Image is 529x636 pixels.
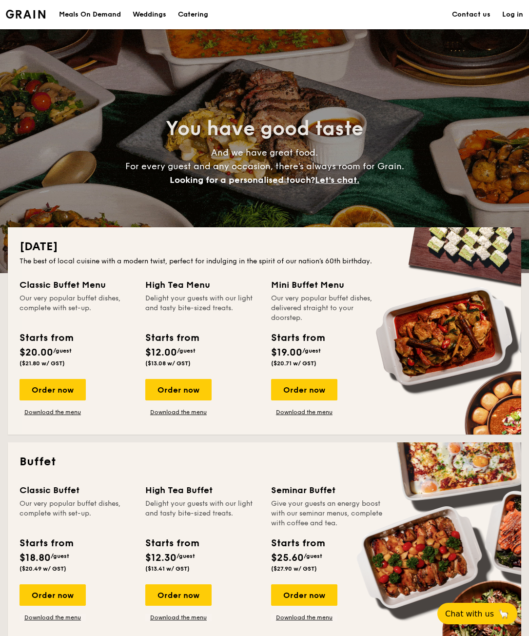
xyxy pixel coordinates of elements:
div: Classic Buffet [20,483,134,497]
span: ($13.41 w/ GST) [145,565,190,572]
span: /guest [51,553,69,559]
div: The best of local cuisine with a modern twist, perfect for indulging in the spirit of our nation’... [20,257,509,266]
span: $12.30 [145,552,176,564]
a: Logotype [6,10,45,19]
div: Order now [20,584,86,606]
div: Mini Buffet Menu [271,278,385,292]
a: Download the menu [20,408,86,416]
h2: [DATE] [20,239,509,255]
span: $25.60 [271,552,304,564]
div: Starts from [145,536,198,551]
div: Delight your guests with our light and tasty bite-sized treats. [145,294,259,323]
span: /guest [53,347,72,354]
a: Download the menu [145,408,212,416]
span: Let's chat. [315,175,359,185]
span: Chat with us [445,609,494,618]
span: ($27.90 w/ GST) [271,565,317,572]
div: Our very popular buffet dishes, complete with set-up. [20,294,134,323]
span: ($20.71 w/ GST) [271,360,316,367]
div: Starts from [20,331,73,345]
span: ($21.80 w/ GST) [20,360,65,367]
a: Download the menu [271,614,337,621]
div: High Tea Buffet [145,483,259,497]
span: $20.00 [20,347,53,358]
span: 🦙 [498,608,509,619]
a: Download the menu [20,614,86,621]
div: Order now [20,379,86,400]
div: Delight your guests with our light and tasty bite-sized treats. [145,499,259,528]
span: /guest [304,553,322,559]
div: Give your guests an energy boost with our seminar menus, complete with coffee and tea. [271,499,385,528]
div: Order now [145,379,212,400]
img: Grain [6,10,45,19]
div: Classic Buffet Menu [20,278,134,292]
button: Chat with us🦙 [437,603,517,624]
div: Order now [145,584,212,606]
a: Download the menu [145,614,212,621]
span: ($13.08 w/ GST) [145,360,191,367]
div: Our very popular buffet dishes, complete with set-up. [20,499,134,528]
span: $19.00 [271,347,302,358]
span: /guest [302,347,321,354]
div: High Tea Menu [145,278,259,292]
div: Order now [271,379,337,400]
div: Starts from [20,536,73,551]
div: Order now [271,584,337,606]
span: /guest [177,347,196,354]
span: /guest [176,553,195,559]
a: Download the menu [271,408,337,416]
div: Starts from [271,536,324,551]
div: Our very popular buffet dishes, delivered straight to your doorstep. [271,294,385,323]
div: Seminar Buffet [271,483,385,497]
span: $18.80 [20,552,51,564]
div: Starts from [271,331,324,345]
span: ($20.49 w/ GST) [20,565,66,572]
h2: Buffet [20,454,509,470]
span: $12.00 [145,347,177,358]
div: Starts from [145,331,198,345]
